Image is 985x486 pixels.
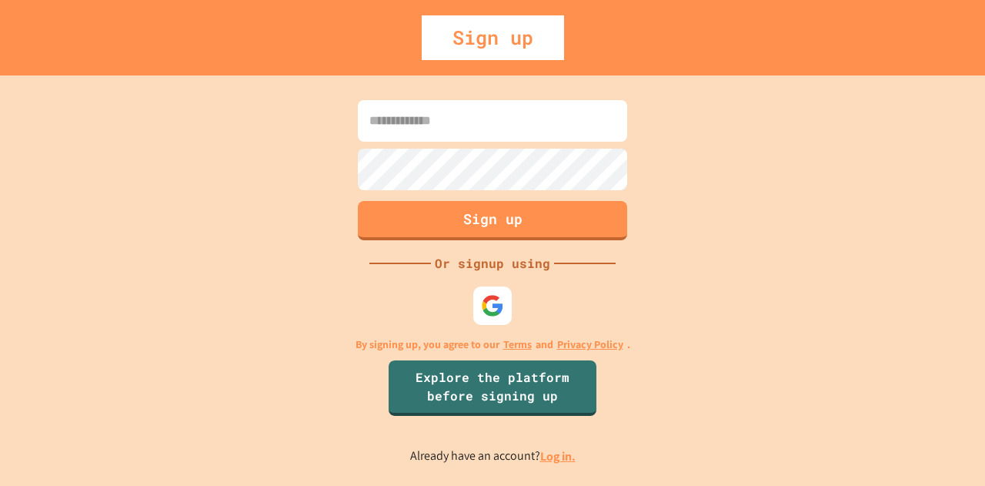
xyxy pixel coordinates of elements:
[503,337,532,353] a: Terms
[389,360,596,416] a: Explore the platform before signing up
[431,254,554,273] div: Or signup using
[540,448,576,464] a: Log in.
[410,447,576,466] p: Already have an account?
[920,424,970,471] iframe: chat widget
[356,337,630,353] p: By signing up, you agree to our and .
[481,294,504,317] img: google-icon.svg
[422,15,564,60] div: Sign up
[358,201,627,240] button: Sign up
[557,337,623,353] a: Privacy Policy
